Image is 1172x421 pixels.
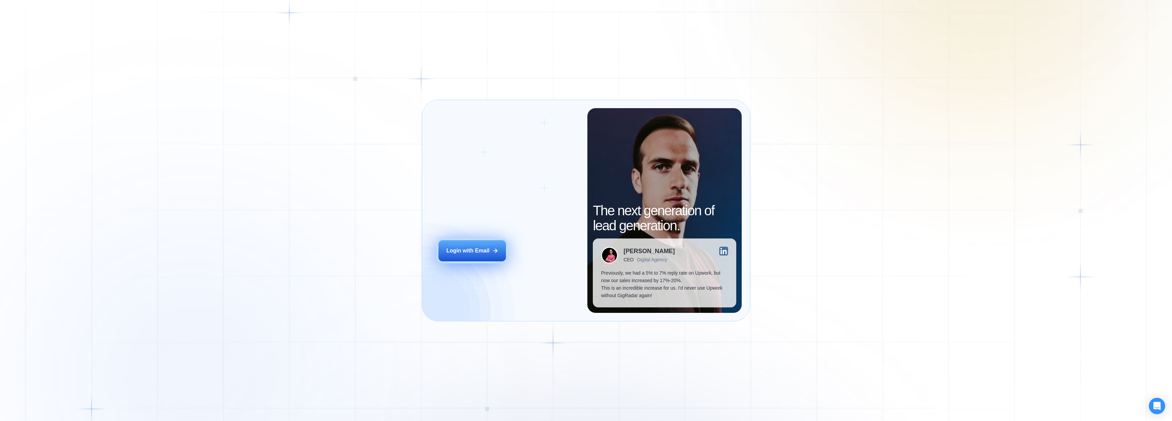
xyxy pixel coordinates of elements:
[601,269,728,299] p: Previously, we had a 5% to 7% reply rate on Upwork, but now our sales increased by 17%-20%. This ...
[438,240,506,261] button: Login with Email
[623,248,675,254] div: [PERSON_NAME]
[637,257,667,262] div: Digital Agency
[446,247,490,255] div: Login with Email
[1149,398,1165,414] div: Open Intercom Messenger
[623,257,633,262] div: CEO
[593,203,736,233] h2: The next generation of lead generation.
